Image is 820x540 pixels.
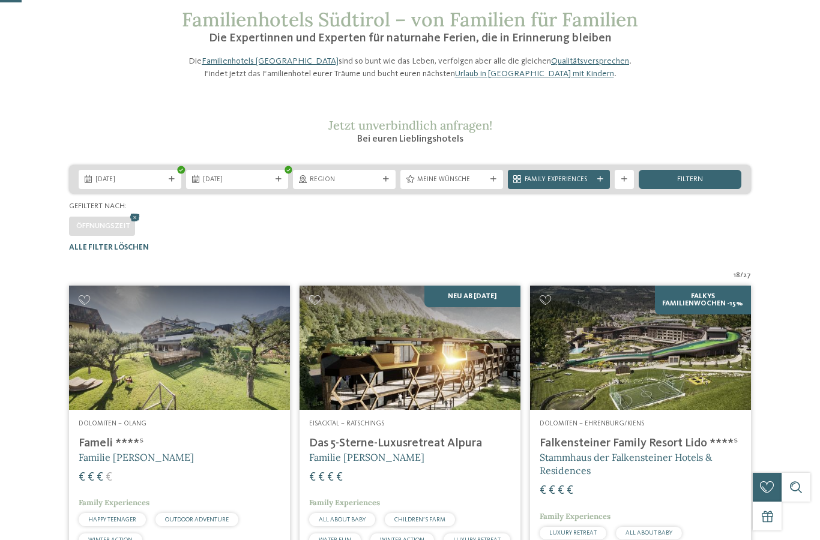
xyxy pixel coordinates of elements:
span: Öffnungszeit [76,222,130,230]
span: ALL ABOUT BABY [626,530,672,536]
span: Family Experiences [309,497,380,508]
span: Family Experiences [525,175,594,185]
span: € [327,472,334,484]
span: € [318,472,325,484]
span: [DATE] [203,175,272,185]
span: Family Experiences [540,511,610,521]
span: filtern [677,176,703,184]
span: Dolomiten – Olang [79,420,146,427]
span: 18 [734,271,740,281]
span: Dolomiten – Ehrenburg/Kiens [540,420,644,427]
span: Familienhotels Südtirol – von Familien für Familien [182,7,638,32]
span: CHILDREN’S FARM [394,517,445,523]
span: € [106,472,112,484]
span: € [540,485,546,497]
span: Alle Filter löschen [69,244,149,251]
span: LUXURY RETREAT [549,530,597,536]
span: Familie [PERSON_NAME] [309,451,424,463]
span: Region [310,175,379,185]
span: Jetzt unverbindlich anfragen! [328,118,492,133]
span: ALL ABOUT BABY [319,517,366,523]
span: € [309,472,316,484]
span: € [97,472,103,484]
a: Urlaub in [GEOGRAPHIC_DATA] mit Kindern [455,70,614,78]
span: Stammhaus der Falkensteiner Hotels & Residences [540,451,712,476]
img: Familienhotels gesucht? Hier findet ihr die besten! [69,286,290,410]
span: Die Expertinnen und Experten für naturnahe Ferien, die in Erinnerung bleiben [209,32,612,44]
span: Gefiltert nach: [69,202,127,210]
span: € [336,472,343,484]
span: Meine Wünsche [417,175,486,185]
span: OUTDOOR ADVENTURE [165,517,229,523]
span: [DATE] [95,175,164,185]
span: Family Experiences [79,497,149,508]
img: Familienhotels gesucht? Hier findet ihr die besten! [530,286,751,410]
span: Bei euren Lieblingshotels [357,134,463,144]
h4: Das 5-Sterne-Luxusretreat Alpura [309,436,511,451]
span: Eisacktal – Ratschings [309,420,384,427]
span: € [88,472,94,484]
span: € [549,485,555,497]
a: Qualitätsversprechen [551,57,629,65]
span: € [558,485,564,497]
span: HAPPY TEENAGER [88,517,136,523]
h4: Falkensteiner Family Resort Lido ****ˢ [540,436,741,451]
span: 27 [743,271,751,281]
a: Familienhotels [GEOGRAPHIC_DATA] [202,57,339,65]
img: Familienhotels gesucht? Hier findet ihr die besten! [300,286,520,410]
p: Die sind so bunt wie das Leben, verfolgen aber alle die gleichen . Findet jetzt das Familienhotel... [182,55,638,79]
span: € [79,472,85,484]
span: / [740,271,743,281]
span: Familie [PERSON_NAME] [79,451,194,463]
span: € [567,485,573,497]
